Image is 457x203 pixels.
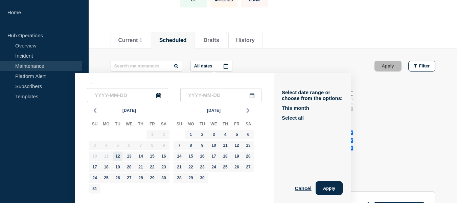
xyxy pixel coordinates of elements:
[198,130,207,139] div: Tuesday, Sep 2, 2025
[159,130,168,139] div: Saturday, Aug 2, 2025
[244,162,253,172] div: Saturday, Sep 27, 2025
[101,162,111,172] div: Monday, Aug 18, 2025
[174,120,185,129] div: Su
[112,120,123,129] div: Tu
[209,151,219,161] div: Wednesday, Sep 17, 2025
[204,105,223,116] button: [DATE]
[198,162,207,172] div: Tuesday, Sep 23, 2025
[282,89,343,101] p: Select date range or choose from the options:
[198,173,207,183] div: Tuesday, Sep 30, 2025
[101,151,111,161] div: Monday, Aug 11, 2025
[208,120,220,129] div: We
[185,120,197,129] div: Mo
[135,120,146,129] div: Th
[136,141,145,150] div: Thursday, Aug 7, 2025
[136,173,145,183] div: Thursday, Aug 28, 2025
[87,88,168,102] input: YYYY-MM-DD
[146,120,158,129] div: Fr
[198,151,207,161] div: Tuesday, Sep 16, 2025
[197,120,208,129] div: Tu
[231,120,243,129] div: Fr
[113,141,122,150] div: Tuesday, Aug 5, 2025
[209,130,219,139] div: Wednesday, Sep 3, 2025
[232,151,242,161] div: Friday, Sep 19, 2025
[159,173,168,183] div: Saturday, Aug 30, 2025
[349,91,353,96] input: Past
[90,151,99,161] div: Sunday, Aug 10, 2025
[232,130,242,139] div: Friday, Sep 5, 2025
[124,173,134,183] div: Wednesday, Aug 27, 2025
[139,37,142,43] span: 1
[282,115,304,121] button: Select all
[221,141,230,150] div: Thursday, Sep 11, 2025
[236,37,255,43] button: History
[147,151,157,161] div: Friday, Aug 15, 2025
[186,162,196,172] div: Monday, Sep 22, 2025
[101,141,111,150] div: Monday, Aug 4, 2025
[159,162,168,172] div: Saturday, Aug 23, 2025
[136,151,145,161] div: Thursday, Aug 14, 2025
[89,120,100,129] div: Su
[124,162,134,172] div: Wednesday, Aug 20, 2025
[243,120,254,129] div: Sa
[349,146,353,150] input: Down
[136,162,145,172] div: Thursday, Aug 21, 2025
[244,151,253,161] div: Saturday, Sep 20, 2025
[158,120,169,129] div: Sa
[244,130,253,139] div: Saturday, Sep 6, 2025
[221,130,230,139] div: Thursday, Sep 4, 2025
[113,162,122,172] div: Tuesday, Aug 19, 2025
[349,130,353,135] input: Up
[100,120,112,129] div: Mo
[349,138,353,143] input: Affected
[186,151,196,161] div: Monday, Sep 15, 2025
[349,99,353,103] input: Current
[194,63,212,68] p: All dates
[159,151,168,161] div: Saturday, Aug 16, 2025
[374,61,402,72] button: Apply
[190,61,232,72] button: All dates
[209,141,219,150] div: Wednesday, Sep 10, 2025
[90,162,99,172] div: Sunday, Aug 17, 2025
[175,162,184,172] div: Sunday, Sep 21, 2025
[186,173,196,183] div: Monday, Sep 29, 2025
[220,120,231,129] div: Th
[124,141,134,150] div: Wednesday, Aug 6, 2025
[159,37,187,43] button: Scheduled
[204,37,219,43] button: Drafts
[180,88,261,102] input: YYYY-MM-DD
[118,37,142,43] button: Current 1
[244,141,253,150] div: Saturday, Sep 13, 2025
[198,141,207,150] div: Tuesday, Sep 9, 2025
[282,105,309,111] button: This month
[113,151,122,161] div: Tuesday, Aug 12, 2025
[122,105,136,116] span: [DATE]
[101,173,111,183] div: Monday, Aug 25, 2025
[295,181,312,195] button: Cancel
[186,130,196,139] div: Monday, Sep 1, 2025
[90,173,99,183] div: Sunday, Aug 24, 2025
[147,141,157,150] div: Friday, Aug 8, 2025
[120,105,139,116] button: [DATE]
[186,141,196,150] div: Monday, Sep 8, 2025
[207,105,221,116] span: [DATE]
[175,173,184,183] div: Sunday, Sep 28, 2025
[408,61,435,72] button: Filter
[123,120,135,129] div: We
[113,173,122,183] div: Tuesday, Aug 26, 2025
[90,184,99,194] div: Sunday, Aug 31, 2025
[209,162,219,172] div: Wednesday, Sep 24, 2025
[87,80,261,85] p: _ - _
[175,141,184,150] div: Sunday, Sep 7, 2025
[147,130,157,139] div: Friday, Aug 1, 2025
[124,151,134,161] div: Wednesday, Aug 13, 2025
[147,173,157,183] div: Friday, Aug 29, 2025
[221,151,230,161] div: Thursday, Sep 18, 2025
[316,181,343,195] button: Apply
[232,162,242,172] div: Friday, Sep 26, 2025
[147,162,157,172] div: Friday, Aug 22, 2025
[221,162,230,172] div: Thursday, Sep 25, 2025
[419,63,430,68] span: Filter
[349,107,353,111] input: Future
[175,151,184,161] div: Sunday, Sep 14, 2025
